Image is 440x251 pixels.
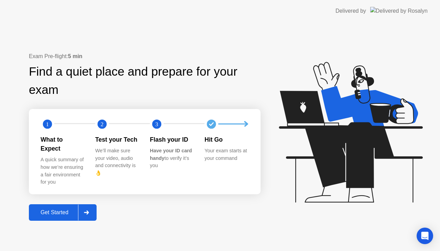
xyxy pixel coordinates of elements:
text: 1 [46,121,49,127]
div: Hit Go [205,135,248,144]
div: We’ll make sure your video, audio and connectivity is 👌 [95,147,139,177]
text: 2 [101,121,103,127]
img: Delivered by Rosalyn [370,7,428,15]
button: Get Started [29,204,97,221]
b: Have your ID card handy [150,148,192,161]
div: Find a quiet place and prepare for your exam [29,63,261,99]
div: Delivered by [335,7,366,15]
div: to verify it’s you [150,147,194,170]
div: What to Expect [41,135,84,153]
div: A quick summary of how we’re ensuring a fair environment for you [41,156,84,186]
div: Open Intercom Messenger [417,228,433,244]
div: Flash your ID [150,135,194,144]
div: Exam Pre-flight: [29,52,261,61]
div: Your exam starts at your command [205,147,248,162]
b: 5 min [68,53,82,59]
text: 3 [155,121,158,127]
div: Get Started [31,209,78,216]
div: Test your Tech [95,135,139,144]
